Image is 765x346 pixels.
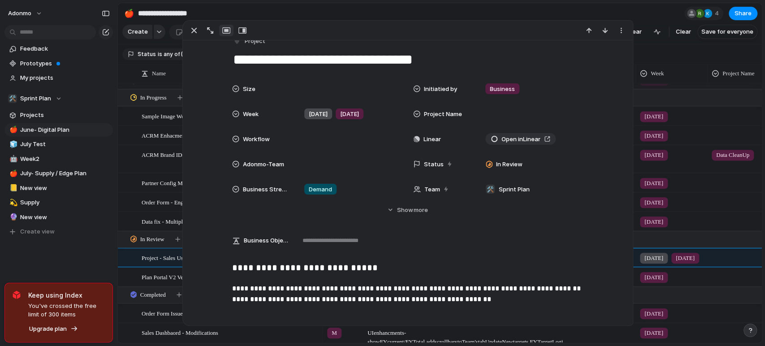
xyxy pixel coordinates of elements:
[26,323,81,335] button: Upgrade plan
[676,27,691,36] span: Clear
[309,185,332,194] span: Demand
[124,7,134,19] div: 🍎
[501,135,540,144] span: Open in Linear
[243,160,284,169] span: Adonmo-Team
[156,49,182,59] button: isany of
[140,290,166,299] span: Completed
[486,185,495,194] div: 🛠️
[4,225,113,238] button: Create view
[8,94,17,103] div: 🛠️
[20,111,110,120] span: Projects
[424,110,462,119] span: Project Name
[28,302,105,319] span: You've crossed the free limit of 300 items
[644,179,663,188] span: [DATE]
[340,110,359,119] span: [DATE]
[4,152,113,166] a: 🤖Week2
[485,133,556,145] a: Open inLinear
[4,211,113,224] a: 🔮New view
[644,254,663,263] span: [DATE]
[651,69,664,78] span: Week
[644,112,663,121] span: [DATE]
[20,198,110,207] span: Supply
[9,212,16,222] div: 🔮
[140,76,159,85] span: Planned
[232,202,583,218] button: Showmore
[142,177,216,188] span: Partner Config Module Support
[9,139,16,150] div: 🧊
[20,155,110,164] span: Week2
[181,49,231,59] button: 9 statuses
[122,25,152,39] button: Create
[4,71,113,85] a: My projects
[9,154,16,164] div: 🤖
[499,185,530,194] span: Sprint Plan
[424,160,444,169] span: Status
[716,151,749,160] span: Data CleanUp
[644,151,663,160] span: [DATE]
[20,94,51,103] span: Sprint Plan
[4,167,113,180] a: 🍎July- Supply / Edge Plan
[158,50,162,58] span: is
[8,125,17,134] button: 🍎
[20,140,110,149] span: July Test
[244,236,290,245] span: Business Objective
[644,273,663,282] span: [DATE]
[9,183,16,193] div: 📒
[8,213,17,222] button: 🔮
[9,125,16,135] div: 🍎
[20,227,55,236] span: Create view
[4,138,113,151] a: 🧊July Test
[20,125,110,134] span: June- Digital Plan
[243,185,290,194] span: Business Stream
[4,196,113,209] a: 💫Supply
[138,50,156,58] span: Status
[4,92,113,105] button: 🛠️Sprint Plan
[8,169,17,178] button: 🍎
[9,169,16,179] div: 🍎
[122,6,136,21] button: 🍎
[8,140,17,149] button: 🧊
[309,110,328,119] span: [DATE]
[676,254,695,263] span: [DATE]
[697,25,757,39] button: Save for everyone
[20,184,110,193] span: New view
[8,9,31,18] span: Adonmo
[29,324,67,333] span: Upgrade plan
[20,213,110,222] span: New view
[140,235,164,244] span: In Review
[414,206,428,215] span: more
[128,27,148,36] span: Create
[424,185,440,194] span: Team
[4,123,113,137] a: 🍎June- Digital Plan
[20,169,110,178] span: July- Supply / Edge Plan
[20,74,110,82] span: My projects
[8,198,17,207] button: 💫
[424,135,441,144] span: Linear
[142,308,211,318] span: Order Form Issues & Support
[490,85,515,94] span: Business
[243,110,259,119] span: Week
[424,85,457,94] span: Initiatied by
[4,182,113,195] div: 📒New view
[496,160,522,169] span: In Review
[729,7,757,20] button: Share
[722,69,754,78] span: Project Name
[20,59,110,68] span: Prototypes
[644,198,663,207] span: [DATE]
[9,198,16,208] div: 💫
[332,329,337,337] span: M
[8,155,17,164] button: 🤖
[152,69,166,78] span: Name
[243,135,270,144] span: Workflow
[243,85,255,94] span: Size
[245,37,265,46] span: Project
[28,290,105,300] span: Keep using Index
[142,327,218,337] span: Sales Dashbaord - Modifications
[140,93,167,102] span: In Progress
[701,27,753,36] span: Save for everyone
